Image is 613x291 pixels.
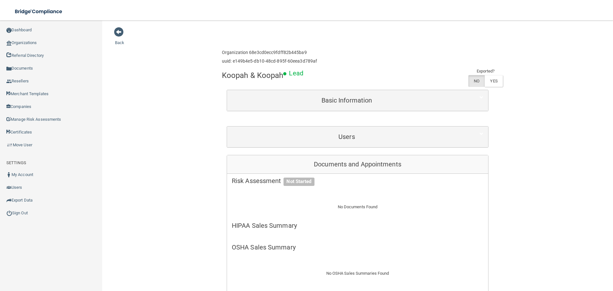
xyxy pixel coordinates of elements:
[222,59,317,64] h6: uuid: e149b4e5-db10-48cd-895f-60eea3d789af
[232,177,483,184] h5: Risk Assessment
[232,133,462,140] h5: Users
[232,93,483,108] a: Basic Information
[10,5,68,18] img: bridge_compliance_login_screen.278c3ca4.svg
[6,28,11,33] img: ic_dashboard_dark.d01f4a41.png
[6,66,11,71] img: icon-documents.8dae5593.png
[6,185,11,190] img: icon-users.e205127d.png
[222,71,284,80] h4: Koopah & Koopah
[485,75,503,87] label: YES
[284,178,314,186] span: Not Started
[222,50,317,55] h6: Organization 68e3cd0ecc9fdff82b445ba9
[227,155,488,174] div: Documents and Appointments
[232,222,483,229] h5: HIPAA Sales Summary
[289,67,303,79] p: Lead
[115,33,124,45] a: Back
[6,159,26,167] label: SETTINGS
[468,75,485,87] label: NO
[6,210,12,216] img: ic_power_dark.7ecde6b1.png
[6,142,13,148] img: briefcase.64adab9b.png
[6,198,11,203] img: icon-export.b9366987.png
[227,262,488,285] div: No OSHA Sales Summaries Found
[6,172,11,177] img: ic_user_dark.df1a06c3.png
[227,195,488,218] div: No Documents Found
[232,244,483,251] h5: OSHA Sales Summary
[6,79,11,84] img: ic_reseller.de258add.png
[232,130,483,144] a: Users
[6,41,11,46] img: organization-icon.f8decf85.png
[232,97,462,104] h5: Basic Information
[468,67,503,75] td: Exported?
